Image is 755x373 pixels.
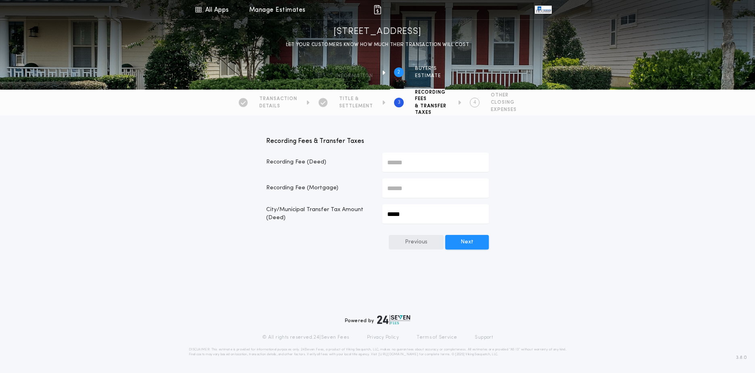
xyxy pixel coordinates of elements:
p: Recording Fees & Transfer Taxes [266,136,489,146]
span: RECORDING FEES [415,89,449,102]
p: DISCLAIMER: This estimate is provided for informational purposes only. 24|Seven Fees, a product o... [189,347,566,357]
span: DETAILS [259,103,297,109]
span: TRANSACTION [259,96,297,102]
span: & TRANSFER TAXES [415,103,449,116]
h1: [STREET_ADDRESS] [334,25,421,38]
p: © All rights reserved. 24|Seven Fees [262,334,349,341]
span: TITLE & [339,96,373,102]
p: Recording Fee (Mortgage) [266,184,373,192]
h2: 2 [397,69,400,75]
span: BUYER'S [415,65,441,72]
span: SETTLEMENT [339,103,373,109]
span: 3.8.0 [736,354,747,361]
a: [URL][DOMAIN_NAME] [378,353,418,356]
a: Terms of Service [417,334,457,341]
h2: 4 [473,99,476,106]
button: Next [445,235,489,249]
div: Powered by [345,315,410,325]
h2: 3 [398,99,400,106]
p: City/Municipal Transfer Tax Amount (Deed) [266,206,373,222]
span: EXPENSES [491,107,517,113]
a: Privacy Policy [367,334,399,341]
button: Previous [389,235,444,249]
img: img [373,5,382,15]
a: Support [475,334,493,341]
span: Property [336,65,373,72]
span: CLOSING [491,99,517,106]
img: logo [377,315,410,325]
p: Recording Fee (Deed) [266,158,373,166]
p: LET YOUR CUSTOMERS KNOW HOW MUCH THEIR TRANSACTION WILL COST [286,41,469,49]
span: OTHER [491,92,517,98]
span: information [336,73,373,79]
img: vs-icon [535,6,552,14]
span: ESTIMATE [415,73,441,79]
